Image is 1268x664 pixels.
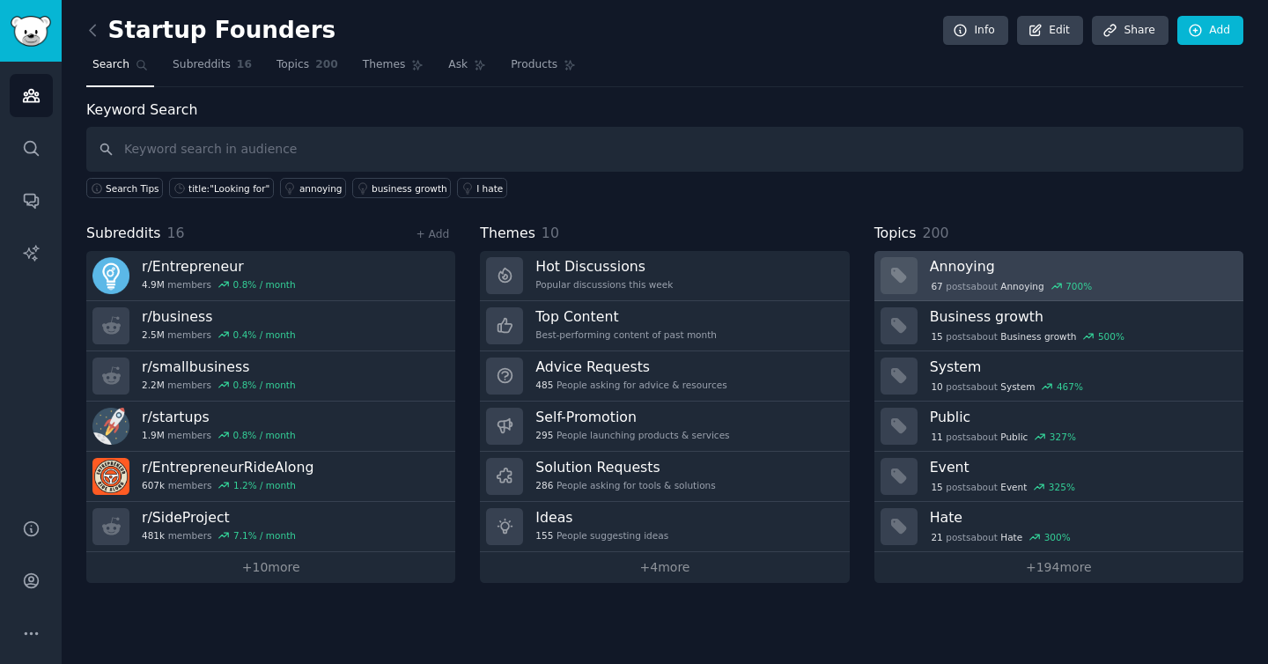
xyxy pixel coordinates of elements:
div: I hate [476,182,503,195]
div: post s about [930,529,1073,545]
a: Event15postsaboutEvent325% [874,452,1243,502]
a: r/smallbusiness2.2Mmembers0.8% / month [86,351,455,402]
a: r/EntrepreneurRideAlong607kmembers1.2% / month [86,452,455,502]
a: r/Entrepreneur4.9Mmembers0.8% / month [86,251,455,301]
a: System10postsaboutSystem467% [874,351,1243,402]
div: post s about [930,479,1077,495]
a: r/business2.5Mmembers0.4% / month [86,301,455,351]
div: members [142,429,296,441]
div: 0.8 % / month [233,379,296,391]
h3: Hate [930,508,1231,527]
div: members [142,379,296,391]
span: 4.9M [142,278,165,291]
span: 286 [535,479,553,491]
span: Products [511,57,557,73]
span: 2.5M [142,328,165,341]
div: annoying [299,182,343,195]
h3: r/ SideProject [142,508,296,527]
button: Search Tips [86,178,163,198]
img: EntrepreneurRideAlong [92,458,129,495]
a: Ideas155People suggesting ideas [480,502,849,552]
h3: r/ EntrepreneurRideAlong [142,458,313,476]
div: post s about [930,379,1085,395]
div: People asking for tools & solutions [535,479,715,491]
span: 10 [542,225,559,241]
a: Share [1092,16,1168,46]
a: r/startups1.9Mmembers0.8% / month [86,402,455,452]
span: 200 [315,57,338,73]
h3: r/ Entrepreneur [142,257,296,276]
h3: Advice Requests [535,358,726,376]
span: Event [1000,481,1027,493]
div: 500 % [1098,330,1124,343]
div: People asking for advice & resources [535,379,726,391]
span: 155 [535,529,553,542]
span: 10 [931,380,942,393]
span: Public [1000,431,1028,443]
div: Popular discussions this week [535,278,673,291]
div: 7.1 % / month [233,529,296,542]
a: r/SideProject481kmembers7.1% / month [86,502,455,552]
img: Entrepreneur [92,257,129,294]
a: +194more [874,552,1243,583]
h3: Solution Requests [535,458,715,476]
span: 15 [931,330,942,343]
div: 325 % [1049,481,1075,493]
a: Edit [1017,16,1083,46]
a: Subreddits16 [166,51,258,87]
span: Search Tips [106,182,159,195]
h3: Top Content [535,307,717,326]
a: Hot DiscussionsPopular discussions this week [480,251,849,301]
div: 467 % [1057,380,1083,393]
span: Topics [874,223,917,245]
span: 67 [931,280,942,292]
span: Business growth [1000,330,1076,343]
a: Public11postsaboutPublic327% [874,402,1243,452]
div: members [142,328,296,341]
span: Topics [276,57,309,73]
input: Keyword search in audience [86,127,1243,172]
span: 481k [142,529,165,542]
h3: Event [930,458,1231,476]
span: Ask [448,57,468,73]
div: post s about [930,278,1094,294]
a: Solution Requests286People asking for tools & solutions [480,452,849,502]
img: startups [92,408,129,445]
div: title:"Looking for" [188,182,269,195]
div: 300 % [1044,531,1071,543]
a: Self-Promotion295People launching products & services [480,402,849,452]
span: Subreddits [173,57,231,73]
span: 16 [167,225,185,241]
div: members [142,479,313,491]
div: 0.4 % / month [233,328,296,341]
a: Add [1177,16,1243,46]
div: business growth [372,182,447,195]
h3: r/ smallbusiness [142,358,296,376]
a: Search [86,51,154,87]
div: members [142,529,296,542]
span: 607k [142,479,165,491]
a: + Add [416,228,449,240]
img: GummySearch logo [11,16,51,47]
span: 1.9M [142,429,165,441]
h3: System [930,358,1231,376]
span: 21 [931,531,942,543]
h3: Annoying [930,257,1231,276]
a: Annoying67postsaboutAnnoying700% [874,251,1243,301]
span: 15 [931,481,942,493]
a: Hate21postsaboutHate300% [874,502,1243,552]
a: title:"Looking for" [169,178,274,198]
span: 2.2M [142,379,165,391]
div: Best-performing content of past month [535,328,717,341]
a: business growth [352,178,451,198]
span: Search [92,57,129,73]
span: 16 [237,57,252,73]
a: Topics200 [270,51,344,87]
a: Advice Requests485People asking for advice & resources [480,351,849,402]
h3: Hot Discussions [535,257,673,276]
div: People suggesting ideas [535,529,668,542]
a: Ask [442,51,492,87]
span: Themes [363,57,406,73]
div: post s about [930,429,1078,445]
label: Keyword Search [86,101,197,118]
